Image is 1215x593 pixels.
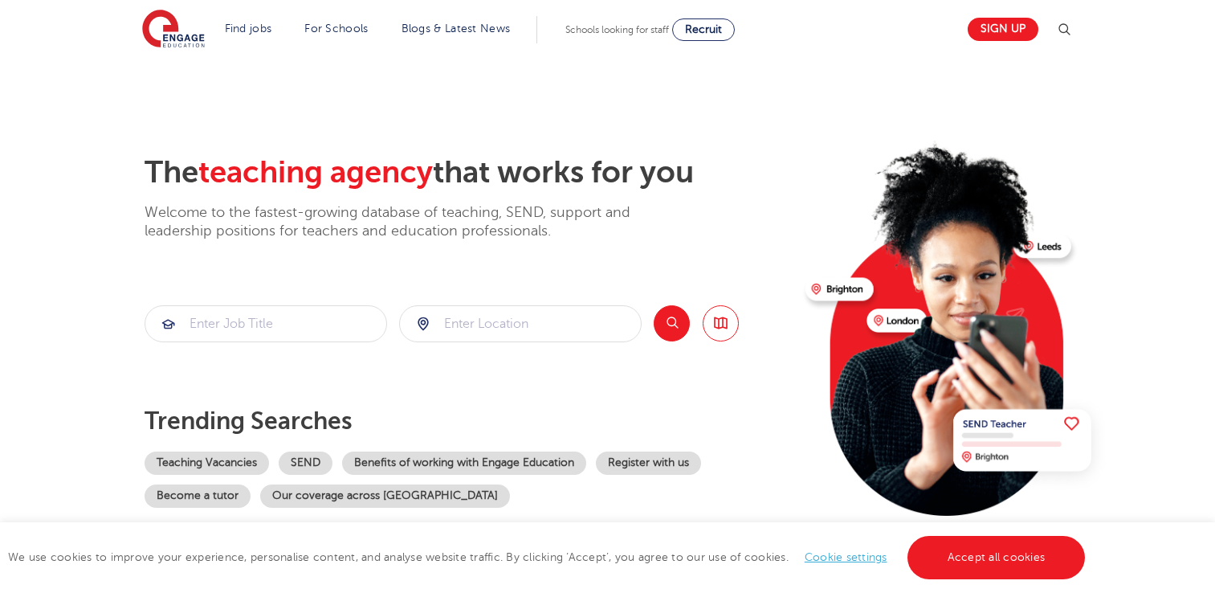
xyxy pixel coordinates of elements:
[399,305,642,342] div: Submit
[342,452,586,475] a: Benefits of working with Engage Education
[968,18,1038,41] a: Sign up
[145,485,251,508] a: Become a tutor
[145,407,793,436] p: Trending searches
[596,452,701,475] a: Register with us
[145,154,793,191] h2: The that works for you
[304,22,368,35] a: For Schools
[685,23,722,35] span: Recruit
[225,22,272,35] a: Find jobs
[672,18,735,41] a: Recruit
[198,155,433,190] span: teaching agency
[565,24,669,35] span: Schools looking for staff
[279,452,332,475] a: SEND
[145,203,675,241] p: Welcome to the fastest-growing database of teaching, SEND, support and leadership positions for t...
[400,306,641,341] input: Submit
[145,452,269,475] a: Teaching Vacancies
[145,306,386,341] input: Submit
[654,305,690,341] button: Search
[145,305,387,342] div: Submit
[142,10,205,50] img: Engage Education
[402,22,511,35] a: Blogs & Latest News
[805,551,887,563] a: Cookie settings
[907,536,1086,579] a: Accept all cookies
[260,485,510,508] a: Our coverage across [GEOGRAPHIC_DATA]
[8,551,1089,563] span: We use cookies to improve your experience, personalise content, and analyse website traffic. By c...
